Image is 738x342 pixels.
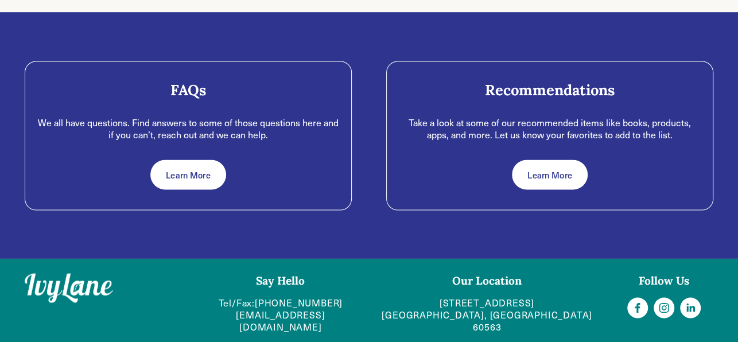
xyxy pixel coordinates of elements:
[512,160,587,189] a: Learn More
[398,81,701,99] h2: Recommendations
[615,273,713,287] h4: Follow Us
[37,117,340,141] p: We all have questions. Find answers to some of those questions here and if you can’t, reach out a...
[654,297,674,318] a: Instagram
[202,309,360,333] a: [EMAIL_ADDRESS][DOMAIN_NAME]
[202,297,360,332] p: Tel/Fax:
[680,297,701,318] a: LinkedIn
[202,273,360,287] h4: Say Hello
[627,297,648,318] a: Facebook
[379,273,595,287] h4: Our Location
[37,81,340,99] h2: FAQs
[255,297,343,309] a: [PHONE_NUMBER]
[398,117,701,141] p: Take a look at some of our recommended items like books, products, apps, and more. Let us know yo...
[150,160,226,189] a: Learn More
[379,297,595,332] a: [STREET_ADDRESS][GEOGRAPHIC_DATA], [GEOGRAPHIC_DATA] 60563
